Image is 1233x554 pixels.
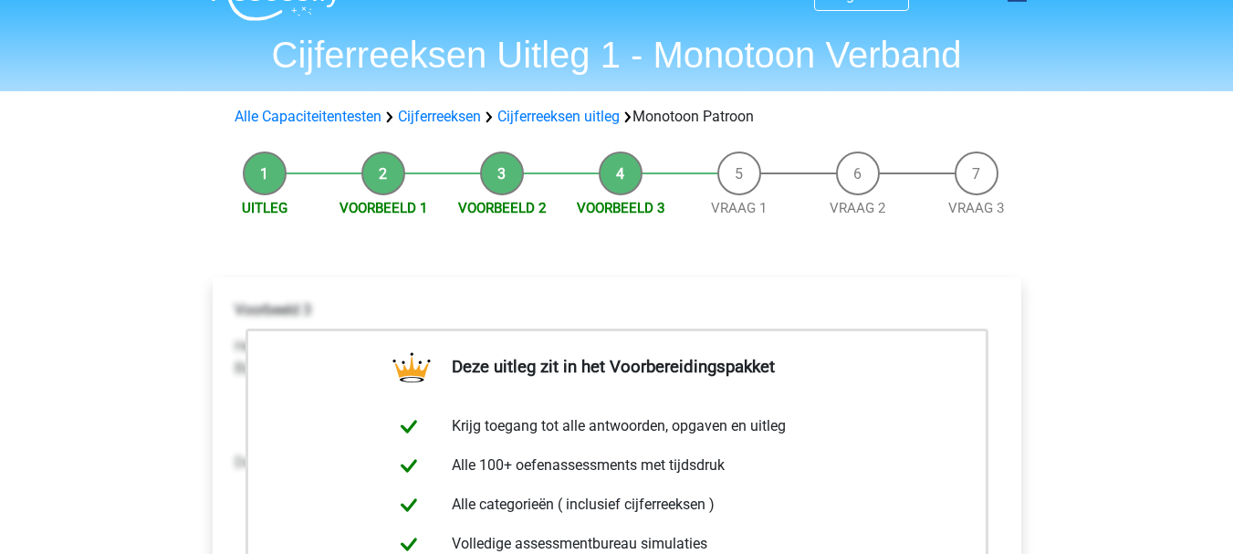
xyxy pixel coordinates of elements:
a: Uitleg [242,200,287,216]
a: Vraag 1 [711,200,767,216]
h1: Cijferreeksen Uitleg 1 - Monotoon Verband [197,33,1037,77]
img: Monotonous_Example_3.png [235,394,549,437]
a: Voorbeeld 2 [458,200,546,216]
p: Hetzelfde soort reeks kun je ook tegenkomen bij een reeks waar de getallen steeds redelijk gelijk... [235,336,999,380]
p: Deze reeks los je op dezelfde manier op als voorbeeld 1 en 2: [235,452,999,474]
a: Cijferreeksen [398,108,481,125]
a: Voorbeeld 1 [340,200,427,216]
a: Voorbeeld 3 [577,200,664,216]
b: Voorbeeld 3 [235,301,311,319]
a: Vraag 2 [830,200,885,216]
a: Vraag 3 [948,200,1004,216]
a: Cijferreeksen uitleg [497,108,620,125]
a: Alle Capaciteitentesten [235,108,381,125]
div: Monotoon Patroon [227,106,1007,128]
